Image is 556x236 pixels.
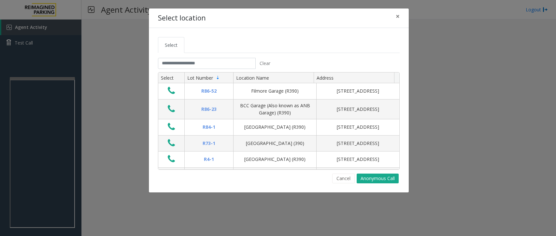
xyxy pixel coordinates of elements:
div: R4-1 [189,156,229,163]
span: Lot Number [187,75,213,81]
div: [GEOGRAPHIC_DATA] (R390) [237,156,312,163]
div: Data table [158,72,399,169]
span: Select [165,42,178,48]
div: R86-23 [189,106,229,113]
span: × [396,12,400,21]
div: Filmore Garage (R390) [237,87,312,95]
ul: Tabs [158,37,400,53]
div: [STREET_ADDRESS] [321,156,395,163]
div: [GEOGRAPHIC_DATA] (390) [237,140,312,147]
span: Address [317,75,334,81]
h4: Select location [158,13,206,23]
div: [STREET_ADDRESS] [321,106,395,113]
div: R86-52 [189,87,229,95]
div: [STREET_ADDRESS] [321,87,395,95]
button: Cancel [332,174,355,183]
div: [STREET_ADDRESS] [321,140,395,147]
th: Select [158,72,184,84]
span: Sortable [215,75,221,80]
button: Anonymous Call [357,174,399,183]
div: R73-1 [189,140,229,147]
div: [GEOGRAPHIC_DATA] (R390) [237,124,312,131]
button: Close [391,8,404,24]
div: R84-1 [189,124,229,131]
div: [STREET_ADDRESS] [321,124,395,131]
div: BCC Garage (Also known as ANB Garage) (R390) [237,102,312,117]
button: Clear [256,58,274,69]
span: Location Name [236,75,269,81]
